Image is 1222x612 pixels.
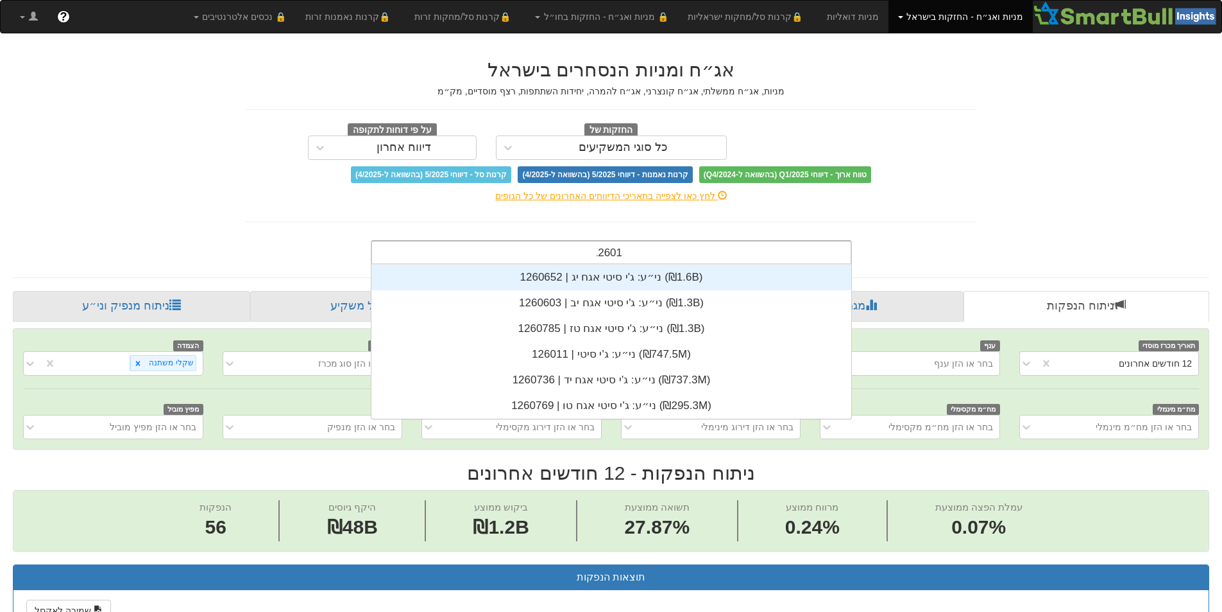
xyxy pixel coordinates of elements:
[1096,421,1192,433] div: בחר או הזן מח״מ מינמלי
[199,514,232,541] span: 56
[947,404,1000,415] span: מח״מ מקסימלי
[184,1,296,33] a: 🔒 נכסים אלטרנטיבים
[371,342,851,367] div: ני״ע: ‏ג'י סיטי | 126011 ‎(₪747.5M)‎
[110,421,196,433] div: בחר או הזן מפיץ מוביל
[318,357,396,370] div: בחר או הזן סוג מכרז
[496,421,595,433] div: בחר או הזן דירוג מקסימלי
[371,265,851,419] div: grid
[250,291,491,322] a: פרופיל משקיע
[584,123,638,137] span: החזקות של
[786,502,838,512] span: מרווח ממוצע
[888,1,1033,33] a: מניות ואג״ח - החזקות בישראל
[473,516,529,538] span: ₪1.2B
[785,514,840,541] span: 0.24%
[474,502,528,512] span: ביקוש ממוצע
[817,1,888,33] a: מניות דואליות
[145,356,195,371] div: שקלי משתנה
[980,340,1000,351] span: ענף
[579,141,668,154] div: כל סוגי המשקיעים
[47,1,80,33] a: ?
[173,340,203,351] span: הצמדה
[1119,357,1192,370] div: 12 חודשים אחרונים
[934,357,993,370] div: בחר או הזן ענף
[328,502,376,512] span: היקף גיוסים
[371,265,851,290] div: ני״ע: ‏ג'י סיטי אגח יג | 1260652 ‎(₪1.6B)‎
[236,189,987,202] div: לחץ כאן לצפייה בתאריכי הדיווחים האחרונים של כל הגופים
[935,514,1023,541] span: 0.07%
[199,502,232,512] span: הנפקות
[246,59,977,80] h2: אג״ח ומניות הנסחרים בישראל
[1139,340,1199,351] span: תאריך מכרז מוסדי
[699,166,871,183] span: טווח ארוך - דיווחי Q1/2025 (בהשוואה ל-Q4/2024)
[1153,404,1199,415] span: מח״מ מינמלי
[518,166,692,183] span: קרנות נאמנות - דיווחי 5/2025 (בהשוואה ל-4/2025)
[371,393,851,419] div: ני״ע: ‏ג'י סיטי אגח טו | 1260769 ‎(₪295.3M)‎
[935,502,1023,512] span: עמלת הפצה ממוצעת
[327,516,378,538] span: ₪48B
[371,316,851,342] div: ני״ע: ‏ג'י סיטי אגח טז | 1260785 ‎(₪1.3B)‎
[371,290,851,316] div: ני״ע: ‏ג'י סיטי אגח יב | 1260603 ‎(₪1.3B)‎
[246,87,977,96] h5: מניות, אג״ח ממשלתי, אג״ח קונצרני, אג״ח להמרה, יחידות השתתפות, רצף מוסדיים, מק״מ
[13,291,250,322] a: ניתוח מנפיק וני״ע
[348,123,437,137] span: על פי דוחות לתקופה
[23,572,1199,583] h3: תוצאות הנפקות
[1033,1,1221,26] img: Smartbull
[327,421,395,433] div: בחר או הזן מנפיק
[701,421,793,433] div: בחר או הזן דירוג מינימלי
[377,141,431,154] div: דיווח אחרון
[13,462,1209,484] h2: ניתוח הנפקות - 12 חודשים אחרונים
[296,1,405,33] a: 🔒קרנות נאמנות זרות
[678,1,817,33] a: 🔒קרנות סל/מחקות ישראליות
[164,404,203,415] span: מפיץ מוביל
[525,1,678,33] a: 🔒 מניות ואג״ח - החזקות בחו״ל
[625,502,690,512] span: תשואה ממוצעת
[963,291,1209,322] a: ניתוח הנפקות
[888,421,993,433] div: בחר או הזן מח״מ מקסימלי
[351,166,511,183] span: קרנות סל - דיווחי 5/2025 (בהשוואה ל-4/2025)
[60,10,67,23] span: ?
[405,1,525,33] a: 🔒קרנות סל/מחקות זרות
[371,367,851,393] div: ני״ע: ‏ג'י סיטי אגח יד | 1260736 ‎(₪737.3M)‎
[368,340,403,351] span: סוג מכרז
[624,514,690,541] span: 27.87%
